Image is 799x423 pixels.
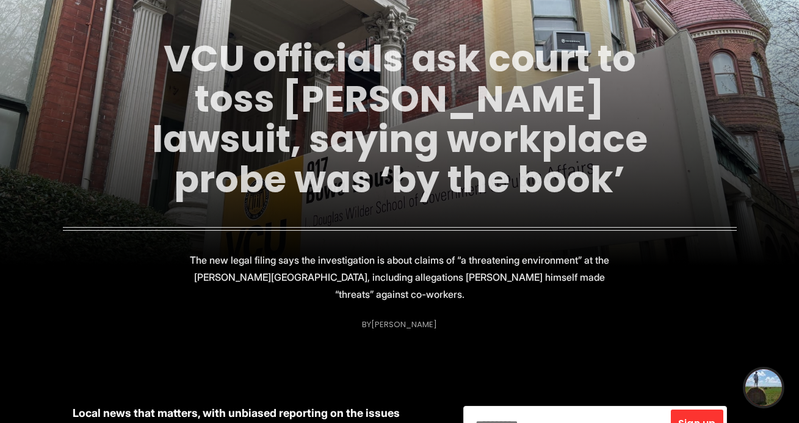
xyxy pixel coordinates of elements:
[371,319,437,330] a: [PERSON_NAME]
[735,363,799,423] iframe: portal-trigger
[152,33,648,205] a: VCU officials ask court to toss [PERSON_NAME] lawsuit, saying workplace probe was ‘by the book’
[183,251,617,303] p: The new legal filing says the investigation is about claims of “a threatening environment” at the...
[362,320,437,329] div: By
